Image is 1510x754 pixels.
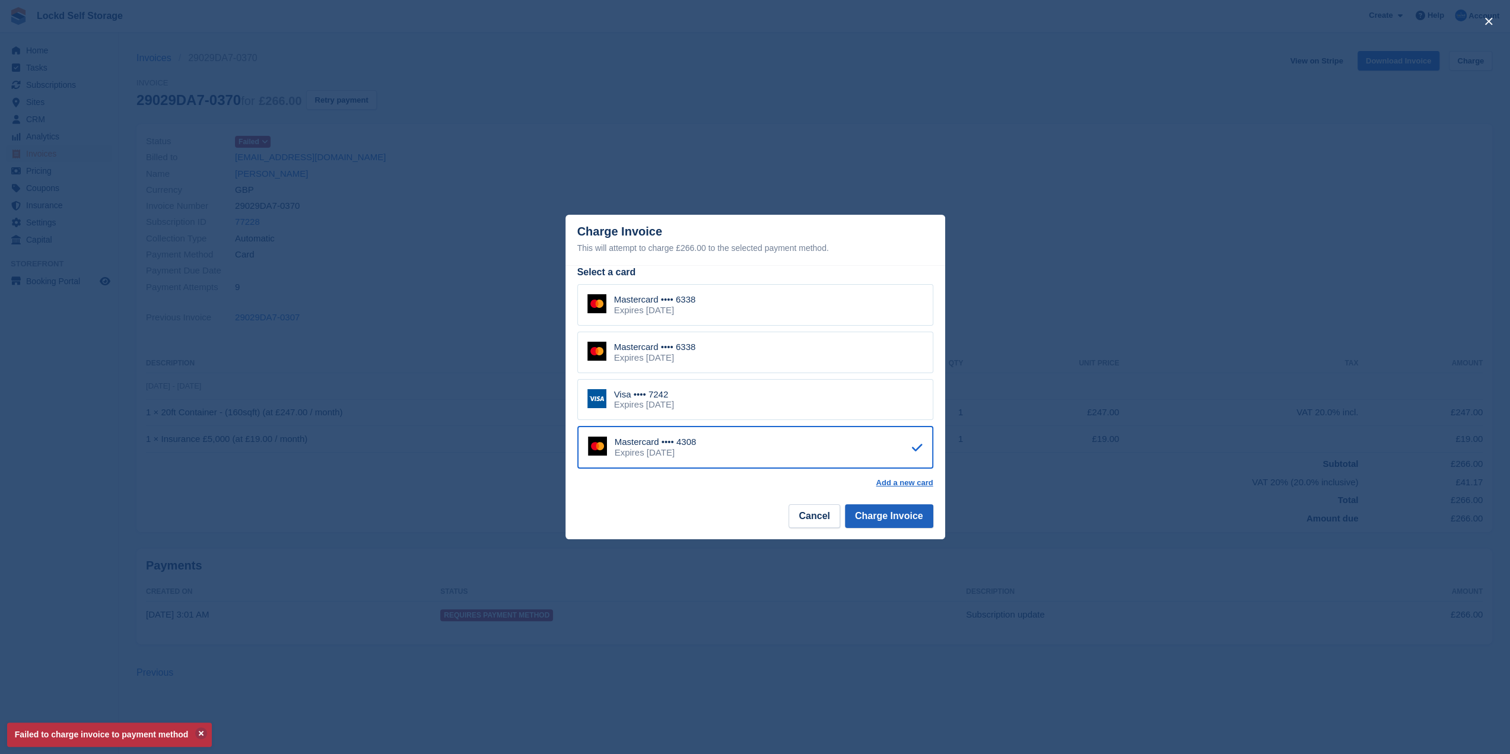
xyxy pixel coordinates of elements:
a: Add a new card [876,478,933,488]
p: Failed to charge invoice to payment method [7,723,212,747]
div: This will attempt to charge £266.00 to the selected payment method. [577,241,933,255]
img: Mastercard Logo [587,342,606,361]
div: Expires [DATE] [614,352,696,363]
button: Cancel [789,504,840,528]
div: Expires [DATE] [614,399,674,410]
button: Charge Invoice [845,504,933,528]
div: Visa •••• 7242 [614,389,674,400]
img: Visa Logo [587,389,606,408]
div: Expires [DATE] [614,305,696,316]
img: Mastercard Logo [587,294,606,313]
div: Charge Invoice [577,225,933,255]
div: Mastercard •••• 6338 [614,342,696,352]
div: Select a card [577,265,933,279]
button: close [1479,12,1498,31]
div: Expires [DATE] [615,447,697,458]
div: Mastercard •••• 4308 [615,437,697,447]
div: Mastercard •••• 6338 [614,294,696,305]
img: Mastercard Logo [588,437,607,456]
